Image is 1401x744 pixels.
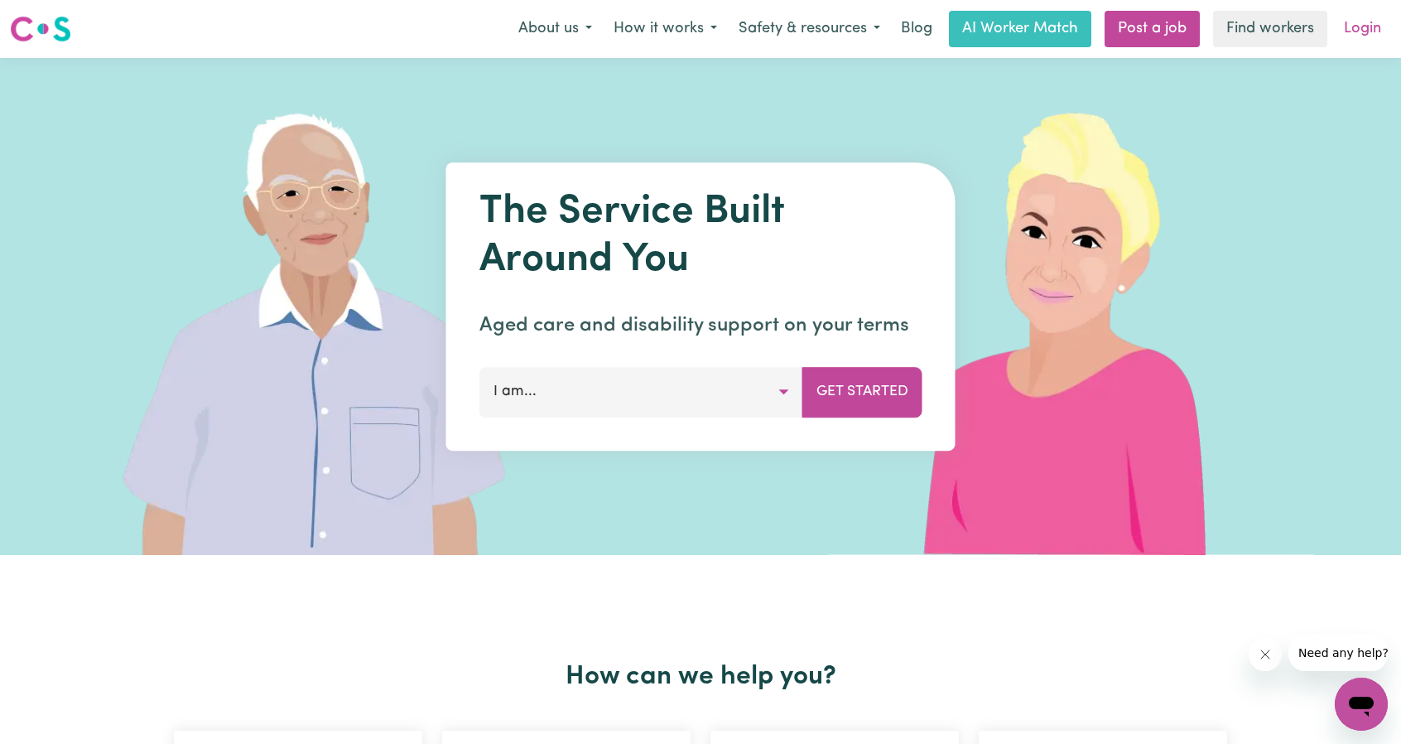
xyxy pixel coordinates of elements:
span: Need any help? [10,12,100,25]
p: Aged care and disability support on your terms [479,311,922,341]
button: Get Started [802,367,922,417]
a: AI Worker Match [949,11,1091,47]
a: Blog [891,11,942,47]
img: Careseekers logo [10,14,71,44]
a: Login [1334,11,1391,47]
button: How it works [603,12,728,46]
a: Find workers [1213,11,1327,47]
a: Post a job [1105,11,1200,47]
h1: The Service Built Around You [479,189,922,284]
button: I am... [479,367,803,417]
iframe: Close message [1249,638,1282,671]
iframe: Message from company [1288,635,1388,671]
button: Safety & resources [728,12,891,46]
button: About us [508,12,603,46]
h2: How can we help you? [164,661,1237,693]
iframe: Button to launch messaging window [1335,678,1388,731]
a: Careseekers logo [10,10,71,48]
